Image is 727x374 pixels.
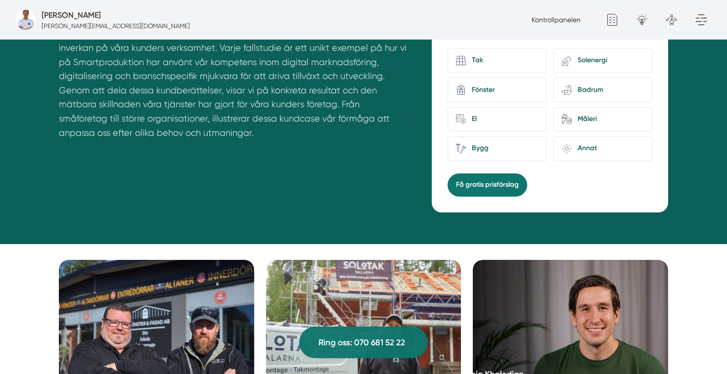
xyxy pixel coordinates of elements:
a: Ring oss: 070 681 52 22 [299,327,428,358]
h5: Administratör [42,9,101,21]
a: Kontrollpanelen [532,16,581,24]
span: Ring oss: 070 681 52 22 [318,336,405,349]
button: Få gratis prisförslag [448,173,527,196]
p: [PERSON_NAME][EMAIL_ADDRESS][DOMAIN_NAME] [42,21,190,31]
img: foretagsbild-pa-smartproduktion-en-webbyraer-i-dalarnas-lan.png [16,10,36,30]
